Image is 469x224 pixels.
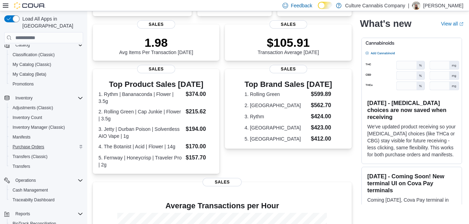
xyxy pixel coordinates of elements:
[441,21,463,27] a: View allExternal link
[13,154,47,159] span: Transfers (Classic)
[7,79,86,89] button: Promotions
[10,152,83,161] span: Transfers (Classic)
[10,60,83,69] span: My Catalog (Classic)
[7,50,86,60] button: Classification (Classic)
[10,143,83,151] span: Purchase Orders
[10,70,49,79] a: My Catalog (Beta)
[15,211,30,217] span: Reports
[311,101,332,110] dd: $562.70
[13,115,42,120] span: Inventory Count
[13,125,65,130] span: Inventory Manager (Classic)
[98,154,183,168] dt: 5. Fernway | Honeycrisp | Traveler Pro | 2g
[311,124,332,132] dd: $423.00
[345,1,405,10] p: Culture Cannabis Company
[7,122,86,132] button: Inventory Manager (Classic)
[98,108,183,122] dt: 2. Rolling Green | Cap Junkie | Flower | 3.5g
[13,187,48,193] span: Cash Management
[13,105,53,111] span: Adjustments (Classic)
[13,164,30,169] span: Transfers
[7,152,86,162] button: Transfers (Classic)
[10,133,83,141] span: Manifests
[412,1,420,10] div: Mykal Anderson
[10,123,83,132] span: Inventory Manager (Classic)
[13,144,44,150] span: Purchase Orders
[13,176,83,185] span: Operations
[459,22,463,26] svg: External link
[7,162,86,171] button: Transfers
[1,93,86,103] button: Inventory
[98,91,183,105] dt: 1. Rythm | Bananaconda | Flower | 3.5g
[291,2,312,9] span: Feedback
[98,202,346,210] h4: Average Transactions per Hour
[10,152,50,161] a: Transfers (Classic)
[186,107,214,116] dd: $215.62
[1,176,86,185] button: Operations
[10,186,83,194] span: Cash Management
[311,90,332,98] dd: $599.89
[10,133,33,141] a: Manifests
[318,2,332,9] input: Dark Mode
[244,91,308,98] dt: 1. Rolling Green
[1,209,86,219] button: Reports
[10,186,51,194] a: Cash Management
[7,195,86,205] button: Traceabilty Dashboard
[13,41,83,49] span: Catalog
[13,52,55,58] span: Classification (Classic)
[7,69,86,79] button: My Catalog (Beta)
[10,80,83,88] span: Promotions
[13,41,32,49] button: Catalog
[119,36,193,50] p: 1.98
[10,113,45,122] a: Inventory Count
[258,36,319,50] p: $105.91
[15,95,32,101] span: Inventory
[13,62,51,67] span: My Catalog (Classic)
[15,178,36,183] span: Operations
[367,123,456,158] p: We've updated product receiving so your [MEDICAL_DATA] choices (like THCa or CBG) stay visible fo...
[367,173,456,194] h3: [DATE] - Coming Soon! New terminal UI on Cova Pay terminals
[15,42,30,48] span: Catalog
[98,80,214,89] h3: Top Product Sales [DATE]
[10,104,56,112] a: Adjustments (Classic)
[10,51,83,59] span: Classification (Classic)
[10,51,58,59] a: Classification (Classic)
[186,90,214,98] dd: $374.00
[13,72,46,77] span: My Catalog (Beta)
[311,112,332,121] dd: $424.00
[10,70,83,79] span: My Catalog (Beta)
[20,15,83,29] span: Load All Apps in [GEOGRAPHIC_DATA]
[10,123,68,132] a: Inventory Manager (Classic)
[186,142,214,151] dd: $170.00
[10,113,83,122] span: Inventory Count
[10,143,47,151] a: Purchase Orders
[408,1,409,10] p: |
[269,20,307,29] span: Sales
[269,65,307,73] span: Sales
[137,20,175,29] span: Sales
[7,142,86,152] button: Purchase Orders
[13,210,83,218] span: Reports
[360,18,411,29] h2: What's new
[244,135,308,142] dt: 5. [GEOGRAPHIC_DATA]
[13,94,35,102] button: Inventory
[423,1,463,10] p: [PERSON_NAME]
[13,176,39,185] button: Operations
[244,102,308,109] dt: 2. [GEOGRAPHIC_DATA]
[7,132,86,142] button: Manifests
[258,36,319,55] div: Transaction Average [DATE]
[13,134,30,140] span: Manifests
[14,2,45,9] img: Cova
[10,162,33,171] a: Transfers
[367,99,456,120] h3: [DATE] - [MEDICAL_DATA] choices are now saved when receiving
[7,113,86,122] button: Inventory Count
[7,185,86,195] button: Cash Management
[10,104,83,112] span: Adjustments (Classic)
[1,40,86,50] button: Catalog
[10,80,37,88] a: Promotions
[7,60,86,69] button: My Catalog (Classic)
[10,60,54,69] a: My Catalog (Classic)
[13,94,83,102] span: Inventory
[203,178,242,186] span: Sales
[311,135,332,143] dd: $412.00
[244,80,332,89] h3: Top Brand Sales [DATE]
